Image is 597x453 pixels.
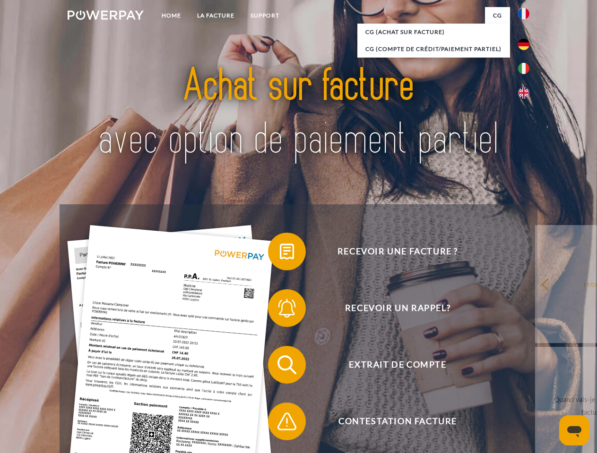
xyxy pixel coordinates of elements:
img: de [518,39,529,50]
img: qb_search.svg [275,353,299,377]
img: fr [518,8,529,19]
img: en [518,87,529,99]
a: CG [485,7,510,24]
button: Recevoir une facture ? [268,233,514,270]
span: Recevoir un rappel? [282,289,513,327]
span: Contestation Facture [282,403,513,440]
a: Support [242,7,287,24]
a: LA FACTURE [189,7,242,24]
button: Extrait de compte [268,346,514,384]
img: it [518,63,529,74]
img: qb_warning.svg [275,410,299,433]
span: Extrait de compte [282,346,513,384]
a: Home [154,7,189,24]
img: logo-powerpay-white.svg [68,10,144,20]
img: qb_bill.svg [275,240,299,263]
iframe: Bouton de lancement de la fenêtre de messagerie [559,415,589,445]
img: title-powerpay_fr.svg [90,45,507,181]
button: Contestation Facture [268,403,514,440]
a: CG (Compte de crédit/paiement partiel) [357,41,510,58]
a: CG (achat sur facture) [357,24,510,41]
span: Recevoir une facture ? [282,233,513,270]
img: qb_bell.svg [275,296,299,320]
button: Recevoir un rappel? [268,289,514,327]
